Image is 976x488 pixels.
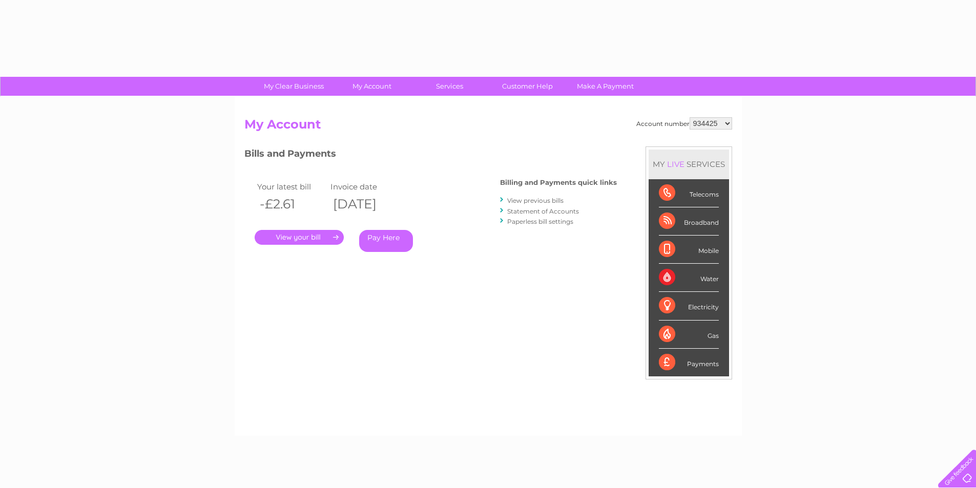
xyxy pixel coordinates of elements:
[649,150,729,179] div: MY SERVICES
[244,146,617,164] h3: Bills and Payments
[328,194,402,215] th: [DATE]
[507,218,573,225] a: Paperless bill settings
[485,77,570,96] a: Customer Help
[659,349,719,376] div: Payments
[255,230,344,245] a: .
[329,77,414,96] a: My Account
[500,179,617,186] h4: Billing and Payments quick links
[507,207,579,215] a: Statement of Accounts
[359,230,413,252] a: Pay Here
[328,180,402,194] td: Invoice date
[244,117,732,137] h2: My Account
[659,321,719,349] div: Gas
[659,236,719,264] div: Mobile
[255,180,328,194] td: Your latest bill
[636,117,732,130] div: Account number
[659,264,719,292] div: Water
[659,207,719,236] div: Broadband
[659,179,719,207] div: Telecoms
[507,197,564,204] a: View previous bills
[407,77,492,96] a: Services
[659,292,719,320] div: Electricity
[255,194,328,215] th: -£2.61
[563,77,648,96] a: Make A Payment
[252,77,336,96] a: My Clear Business
[665,159,687,169] div: LIVE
